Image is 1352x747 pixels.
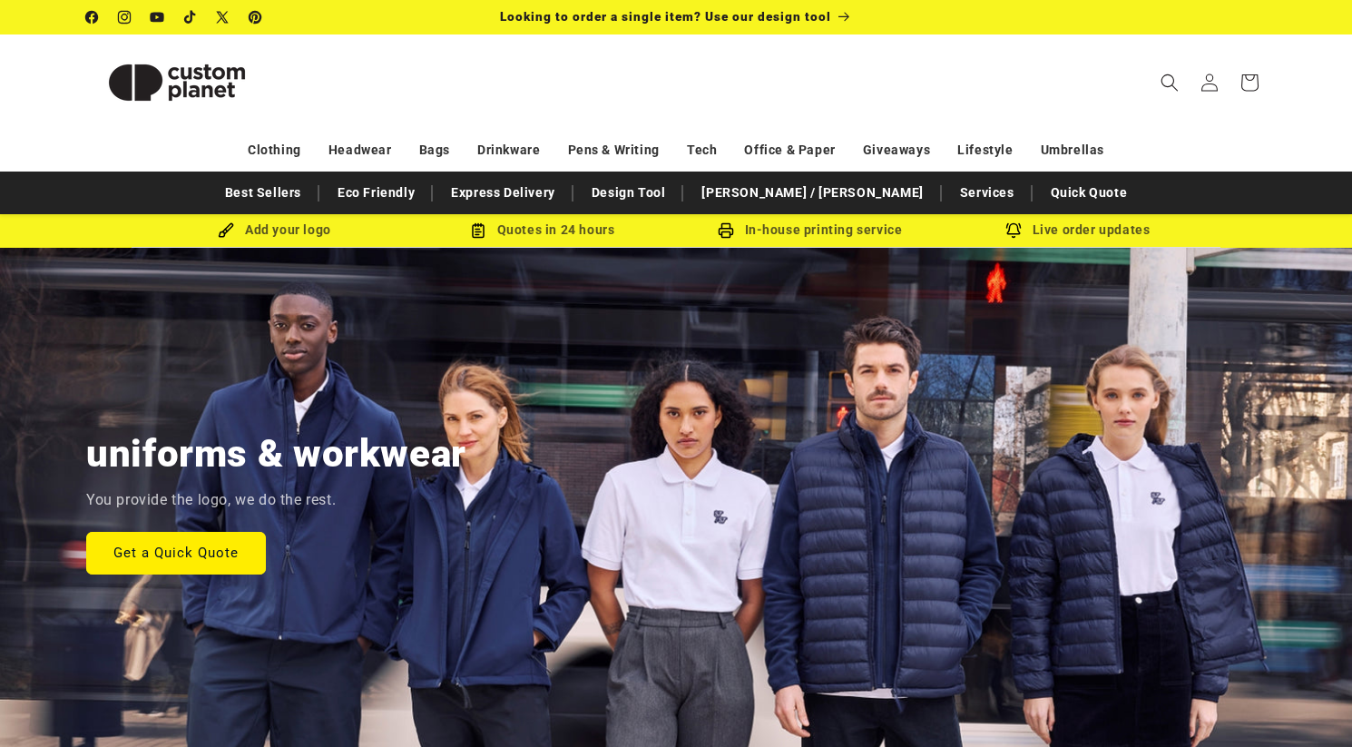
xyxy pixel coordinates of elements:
[328,177,424,209] a: Eco Friendly
[1150,63,1190,103] summary: Search
[86,429,466,478] h2: uniforms & workwear
[470,222,486,239] img: Order Updates Icon
[86,531,266,574] a: Get a Quick Quote
[328,134,392,166] a: Headwear
[944,219,1211,241] div: Live order updates
[1005,222,1022,239] img: Order updates
[1041,134,1104,166] a: Umbrellas
[86,487,336,514] p: You provide the logo, we do the rest.
[692,177,932,209] a: [PERSON_NAME] / [PERSON_NAME]
[1042,177,1137,209] a: Quick Quote
[951,177,1024,209] a: Services
[500,9,831,24] span: Looking to order a single item? Use our design tool
[86,42,268,123] img: Custom Planet
[744,134,835,166] a: Office & Paper
[687,134,717,166] a: Tech
[216,177,310,209] a: Best Sellers
[248,134,301,166] a: Clothing
[863,134,930,166] a: Giveaways
[141,219,408,241] div: Add your logo
[218,222,234,239] img: Brush Icon
[718,222,734,239] img: In-house printing
[676,219,944,241] div: In-house printing service
[583,177,675,209] a: Design Tool
[568,134,660,166] a: Pens & Writing
[442,177,564,209] a: Express Delivery
[419,134,450,166] a: Bags
[408,219,676,241] div: Quotes in 24 hours
[477,134,540,166] a: Drinkware
[80,34,275,130] a: Custom Planet
[957,134,1013,166] a: Lifestyle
